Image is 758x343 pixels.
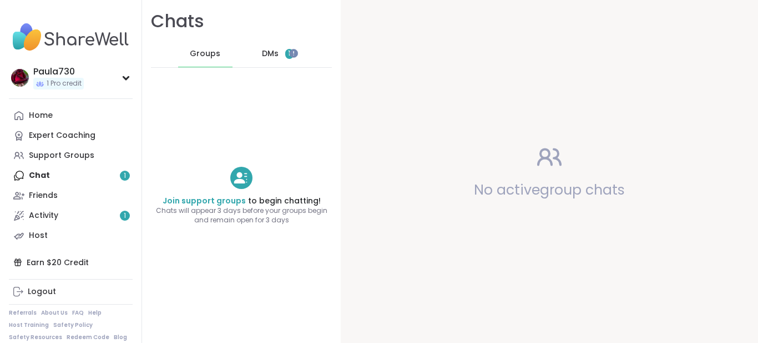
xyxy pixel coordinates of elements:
[28,286,56,297] div: Logout
[9,18,133,57] img: ShareWell Nav Logo
[9,226,133,246] a: Host
[29,110,53,121] div: Home
[9,321,49,329] a: Host Training
[41,309,68,317] a: About Us
[9,309,37,317] a: Referrals
[9,186,133,206] a: Friends
[190,48,220,59] span: Groups
[9,206,133,226] a: Activity1
[142,196,341,207] h4: to begin chatting!
[9,126,133,146] a: Expert Coaching
[29,190,58,201] div: Friends
[29,130,95,141] div: Expert Coaching
[9,106,133,126] a: Home
[9,146,133,166] a: Support Groups
[142,206,341,225] span: Chats will appear 3 days before your groups begin and remain open for 3 days
[9,282,133,302] a: Logout
[29,150,94,161] div: Support Groups
[72,309,84,317] a: FAQ
[124,211,126,221] span: 1
[288,49,290,58] span: 1
[289,49,298,58] iframe: Spotlight
[67,334,109,341] a: Redeem Code
[53,321,93,329] a: Safety Policy
[151,9,204,34] h1: Chats
[29,230,48,241] div: Host
[88,309,102,317] a: Help
[474,180,625,200] span: No active group chats
[9,252,133,272] div: Earn $20 Credit
[11,69,29,87] img: Paula730
[29,210,58,221] div: Activity
[163,195,246,206] a: Join support groups
[262,48,279,59] span: DMs
[47,79,82,88] span: 1 Pro credit
[33,66,84,78] div: Paula730
[9,334,62,341] a: Safety Resources
[114,334,127,341] a: Blog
